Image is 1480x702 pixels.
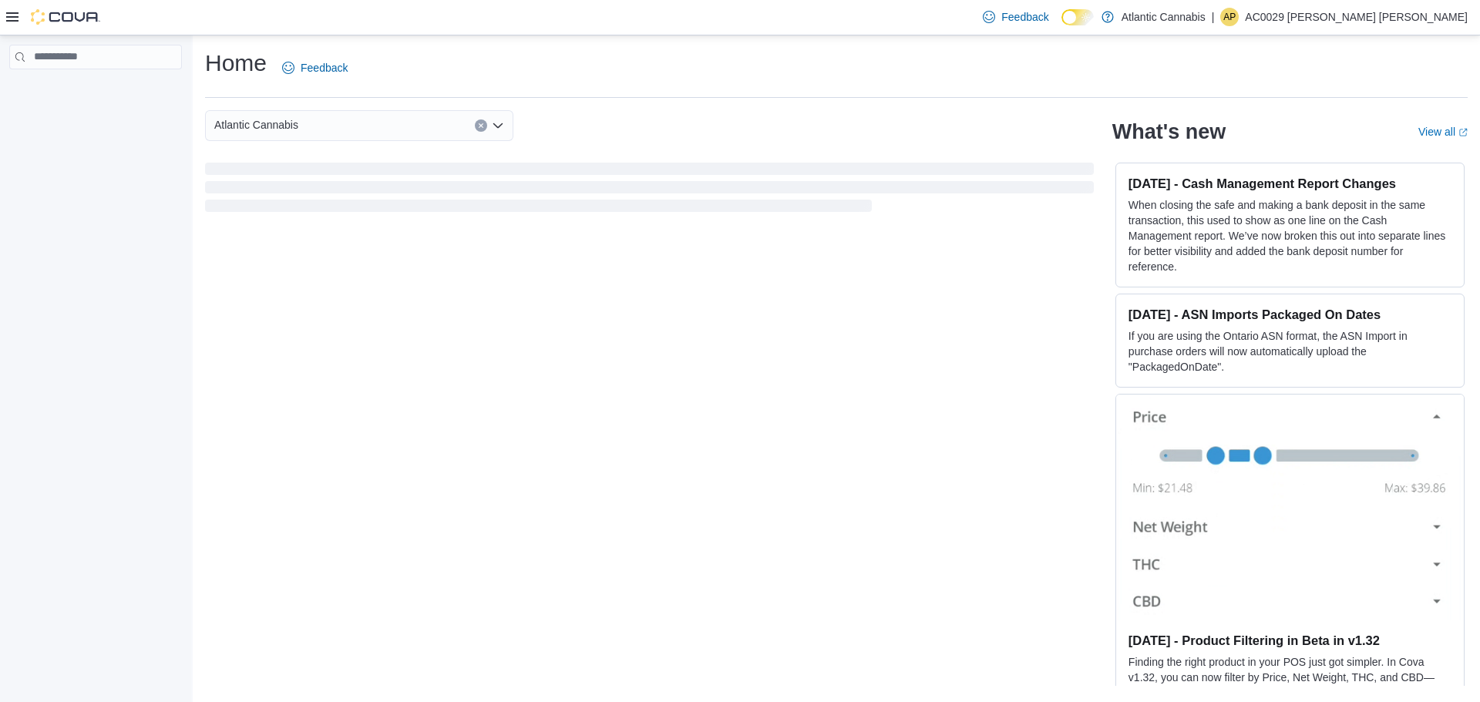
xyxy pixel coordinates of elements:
span: Loading [205,166,1094,215]
h3: [DATE] - Cash Management Report Changes [1128,176,1451,191]
input: Dark Mode [1061,9,1094,25]
button: Open list of options [492,119,504,132]
a: Feedback [276,52,354,83]
p: If you are using the Ontario ASN format, the ASN Import in purchase orders will now automatically... [1128,328,1451,375]
span: Dark Mode [1061,25,1062,26]
span: AP [1223,8,1236,26]
p: Atlantic Cannabis [1122,8,1206,26]
p: | [1212,8,1215,26]
h3: [DATE] - ASN Imports Packaged On Dates [1128,307,1451,322]
p: AC0029 [PERSON_NAME] [PERSON_NAME] [1245,8,1468,26]
h2: What's new [1112,119,1226,144]
h3: [DATE] - Product Filtering in Beta in v1.32 [1128,633,1451,648]
a: Feedback [977,2,1054,32]
span: Atlantic Cannabis [214,116,298,134]
img: Cova [31,9,100,25]
div: AC0029 Pelley-Myers Katie [1220,8,1239,26]
a: View allExternal link [1418,126,1468,138]
span: Feedback [301,60,348,76]
span: Feedback [1001,9,1048,25]
nav: Complex example [9,72,182,109]
button: Clear input [475,119,487,132]
svg: External link [1458,128,1468,137]
p: When closing the safe and making a bank deposit in the same transaction, this used to show as one... [1128,197,1451,274]
h1: Home [205,48,267,79]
